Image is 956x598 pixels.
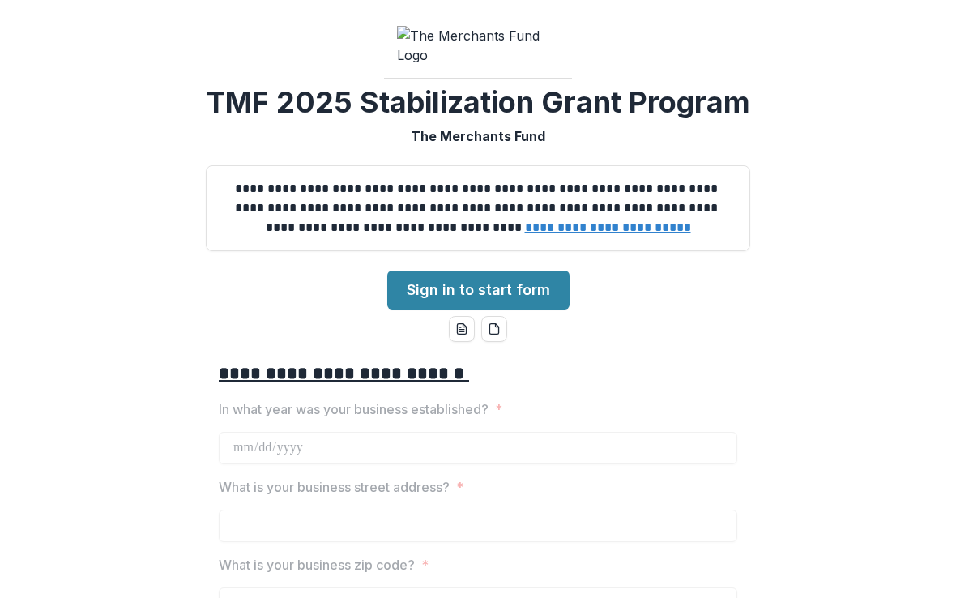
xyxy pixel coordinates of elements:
[449,316,475,342] button: word-download
[219,477,450,497] p: What is your business street address?
[207,85,750,120] h2: TMF 2025 Stabilization Grant Program
[481,316,507,342] button: pdf-download
[397,26,559,65] img: The Merchants Fund Logo
[219,399,489,419] p: In what year was your business established?
[219,555,415,575] p: What is your business zip code?
[387,271,570,310] a: Sign in to start form
[411,126,545,146] p: The Merchants Fund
